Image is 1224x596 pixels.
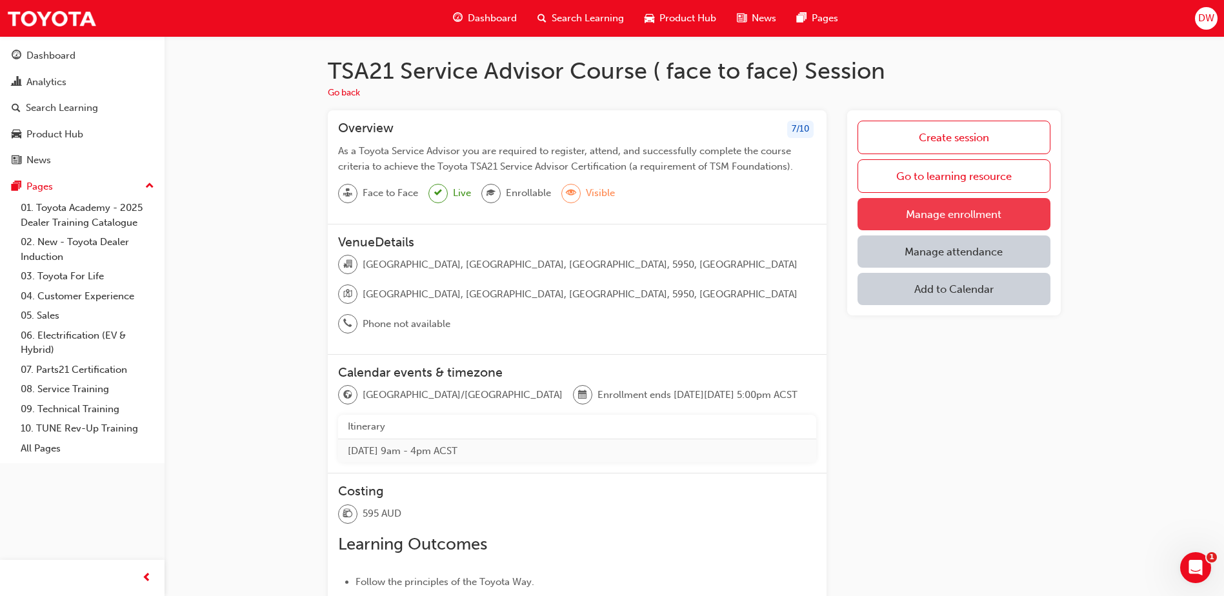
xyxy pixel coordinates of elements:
[797,10,807,26] span: pages-icon
[15,439,159,459] a: All Pages
[6,4,97,33] img: Trak
[343,256,352,273] span: organisation-icon
[15,399,159,419] a: 09. Technical Training
[328,86,360,101] button: Go back
[5,175,159,199] button: Pages
[15,286,159,306] a: 04. Customer Experience
[363,287,798,302] span: [GEOGRAPHIC_DATA], [GEOGRAPHIC_DATA], [GEOGRAPHIC_DATA], 5950, [GEOGRAPHIC_DATA]
[1195,7,1218,30] button: DW
[5,44,159,68] a: Dashboard
[858,273,1050,305] button: Add to Calendar
[5,70,159,94] a: Analytics
[434,185,442,201] span: tick-icon
[586,186,615,201] span: Visible
[443,5,527,32] a: guage-iconDashboard
[338,439,816,462] td: [DATE] 9am - 4pm ACST
[752,11,776,26] span: News
[343,387,352,404] span: globe-icon
[453,186,471,201] span: Live
[26,101,98,115] div: Search Learning
[15,198,159,232] a: 01. Toyota Academy - 2025 Dealer Training Catalogue
[468,11,517,26] span: Dashboard
[1207,552,1217,562] span: 1
[787,121,814,138] div: 7 / 10
[487,185,496,202] span: graduationCap-icon
[363,506,401,521] span: 595 AUD
[12,129,21,141] span: car-icon
[1198,11,1214,26] span: DW
[15,326,159,360] a: 06. Electrification (EV & Hybrid)
[1180,552,1211,583] iframe: Intercom live chat
[363,388,563,402] span: [GEOGRAPHIC_DATA]/[GEOGRAPHIC_DATA]
[26,75,66,90] div: Analytics
[338,235,816,250] h3: VenueDetails
[363,257,798,272] span: [GEOGRAPHIC_DATA], [GEOGRAPHIC_DATA], [GEOGRAPHIC_DATA], 5950, [GEOGRAPHIC_DATA]
[858,198,1050,230] a: Manage enrollment
[737,10,747,26] span: news-icon
[527,5,634,32] a: search-iconSearch Learning
[787,5,848,32] a: pages-iconPages
[12,181,21,193] span: pages-icon
[858,235,1050,268] a: Manage attendance
[552,11,624,26] span: Search Learning
[537,10,547,26] span: search-icon
[12,50,21,62] span: guage-icon
[15,266,159,286] a: 03. Toyota For Life
[328,57,1061,85] h1: TSA21 Service Advisor Course ( face to face) Session
[5,41,159,175] button: DashboardAnalyticsSearch LearningProduct HubNews
[338,415,816,439] th: Itinerary
[338,365,816,380] h3: Calendar events & timezone
[343,185,352,202] span: sessionType_FACE_TO_FACE-icon
[15,379,159,399] a: 08. Service Training
[356,576,534,588] span: Follow the principles of the Toyota Way.
[15,419,159,439] a: 10. TUNE Rev-Up Training
[142,570,152,586] span: prev-icon
[12,155,21,166] span: news-icon
[338,145,794,172] span: As a Toyota Service Advisor you are required to register, attend, and successfully complete the c...
[343,506,352,522] span: money-icon
[727,5,787,32] a: news-iconNews
[145,178,154,195] span: up-icon
[343,315,352,332] span: phone-icon
[5,123,159,146] a: Product Hub
[363,186,418,201] span: Face to Face
[506,186,551,201] span: Enrollable
[12,103,21,114] span: search-icon
[343,286,352,303] span: location-icon
[597,388,798,402] span: Enrollment ends [DATE][DATE] 5:00pm ACST
[15,232,159,266] a: 02. New - Toyota Dealer Induction
[363,317,450,332] span: Phone not available
[858,121,1050,154] a: Create session
[338,121,394,138] h3: Overview
[5,96,159,120] a: Search Learning
[858,159,1050,193] a: Go to learning resource
[26,48,75,63] div: Dashboard
[634,5,727,32] a: car-iconProduct Hub
[812,11,838,26] span: Pages
[338,534,487,554] span: Learning Outcomes
[578,387,587,404] span: calendar-icon
[453,10,463,26] span: guage-icon
[15,306,159,326] a: 05. Sales
[645,10,654,26] span: car-icon
[15,360,159,380] a: 07. Parts21 Certification
[12,77,21,88] span: chart-icon
[659,11,716,26] span: Product Hub
[26,153,51,168] div: News
[26,127,83,142] div: Product Hub
[567,185,576,202] span: eye-icon
[26,179,53,194] div: Pages
[5,148,159,172] a: News
[338,484,816,499] h3: Costing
